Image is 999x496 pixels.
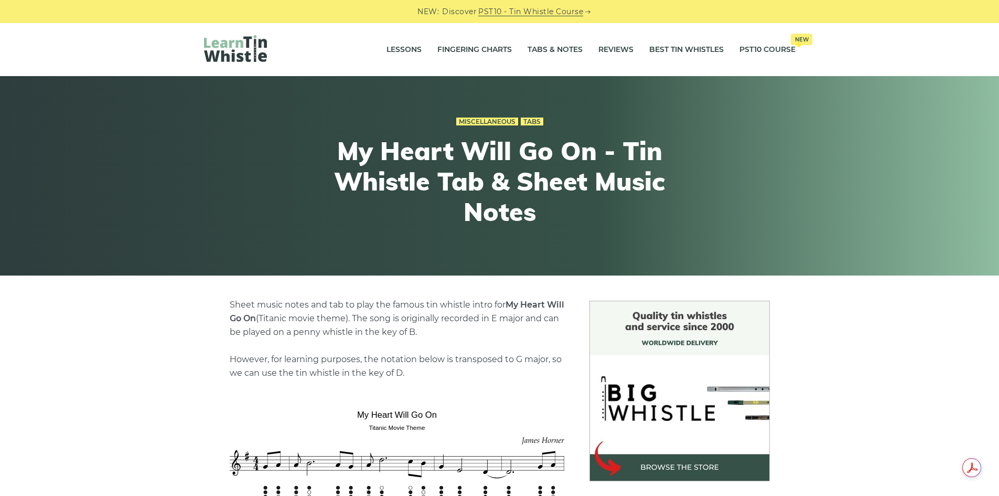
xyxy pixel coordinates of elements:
a: Reviews [598,37,633,63]
a: Miscellaneous [456,118,518,126]
img: LearnTinWhistle.com [204,35,267,62]
a: PST10 CourseNew [739,37,796,63]
p: Sheet music notes and tab to play the famous tin whistle intro for (Titanic movie theme). The son... [230,298,564,380]
h1: My Heart Will Go On - Tin Whistle Tab & Sheet Music Notes [307,136,693,227]
a: Tabs & Notes [528,37,583,63]
span: New [791,34,812,45]
a: Lessons [386,37,422,63]
a: Tabs [521,118,543,126]
a: Best Tin Whistles [649,37,724,63]
a: Fingering Charts [437,37,512,63]
img: BigWhistle Tin Whistle Store [589,301,770,481]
